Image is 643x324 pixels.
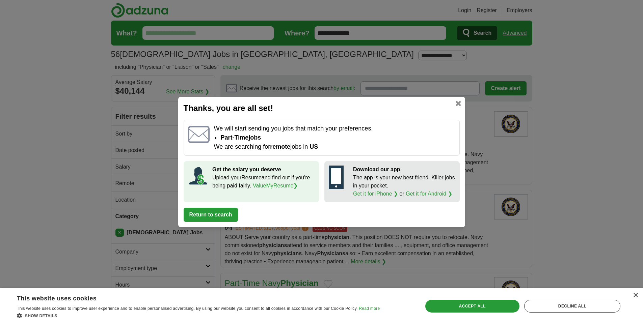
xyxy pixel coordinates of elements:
[214,124,455,133] p: We will start sending you jobs that match your preferences.
[270,143,290,150] strong: remote
[353,166,455,174] p: Download our app
[17,306,358,311] span: This website uses cookies to improve user experience and to enable personalised advertising. By u...
[184,208,238,222] button: Return to search
[353,191,398,197] a: Get it for iPhone ❯
[212,174,315,190] p: Upload your Resume and find out if you're being paid fairly.
[353,174,455,198] p: The app is your new best friend. Killer jobs in your pocket. or
[184,102,460,114] h2: Thanks, you are all set!
[524,300,620,313] div: Decline all
[425,300,519,313] div: Accept all
[253,183,298,188] a: ValueMyResume❯
[25,314,57,318] span: Show details
[359,306,380,311] a: Read more, opens a new window
[220,133,455,142] li: Part-time jobs
[310,143,318,150] span: US
[17,292,363,302] div: This website uses cookies
[633,293,638,298] div: Close
[406,191,452,197] a: Get it for Android ❯
[214,142,455,151] p: We are searching for jobs in
[17,312,380,319] div: Show details
[212,166,315,174] p: Get the salary you deserve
